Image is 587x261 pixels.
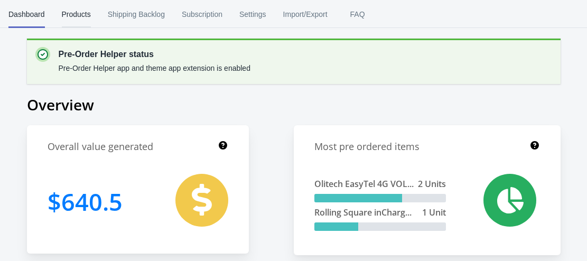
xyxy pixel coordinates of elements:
[48,140,153,153] h1: Overall value generated
[314,140,420,153] h1: Most pre ordered items
[59,63,250,73] p: Pre-Order Helper app and theme app extension is enabled
[239,1,266,28] span: Settings
[344,1,371,28] span: FAQ
[418,178,446,190] span: 2 Units
[27,95,561,115] h1: Overview
[422,207,446,218] span: 1 Unit
[59,48,250,61] p: Pre-Order Helper status
[108,1,165,28] span: Shipping Backlog
[48,174,123,229] h1: 640.5
[8,1,45,28] span: Dashboard
[314,178,414,190] span: Olitech EasyTel 4G VOL...
[182,1,222,28] span: Subscription
[314,207,412,218] span: Rolling Square inCharg...
[283,1,328,28] span: Import/Export
[62,1,91,28] span: Products
[48,185,61,218] span: $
